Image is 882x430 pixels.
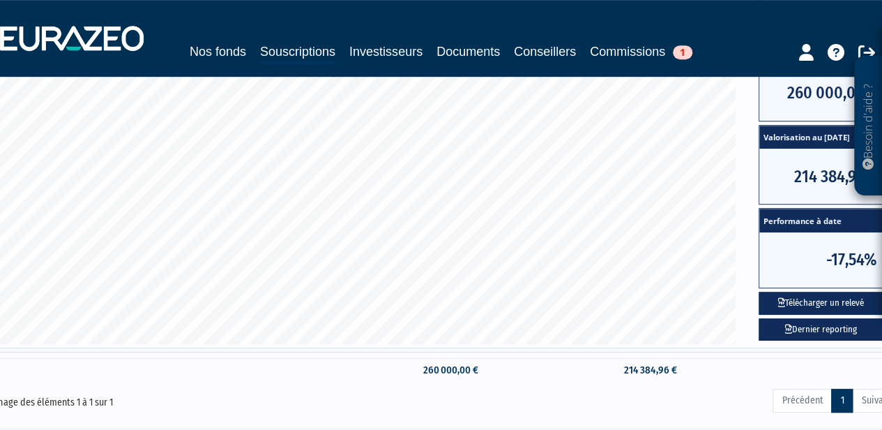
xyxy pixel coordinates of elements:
[759,149,882,204] span: 214 384,96 €
[860,64,876,189] p: Besoin d'aide ?
[759,209,882,232] span: Performance à date
[591,358,684,383] td: 214 384,96 €
[436,42,500,61] a: Documents
[759,232,882,288] span: -17,54%
[260,42,335,64] a: Souscriptions
[759,66,882,121] span: 260 000,00 €
[590,42,692,61] a: Commissions1
[349,42,423,61] a: Investisseurs
[387,358,486,383] td: 260 000,00 €
[759,126,882,149] span: Valorisation au [DATE]
[514,42,576,61] a: Conseillers
[673,45,692,59] span: 1
[190,42,246,61] a: Nos fonds
[831,389,853,413] a: 1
